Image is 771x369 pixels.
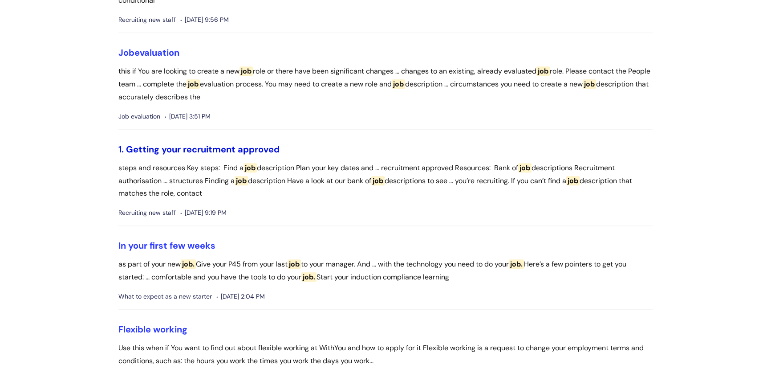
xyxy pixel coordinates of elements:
p: steps and resources Key steps: Find a description Plan your key dates and ... recruitment approve... [118,162,653,200]
span: job [288,259,301,269]
span: job. [181,259,196,269]
a: Flexible working [118,324,187,335]
span: job. [509,259,524,269]
span: job [392,79,405,89]
span: [DATE] 2:04 PM [216,291,265,302]
span: job. [301,272,317,282]
a: Jobevaluation [118,47,179,58]
span: Job evaluation [118,111,160,122]
p: this if You are looking to create a new role or there have been significant changes ... changes t... [118,65,653,103]
span: job [235,176,248,185]
span: [DATE] 9:19 PM [180,207,227,218]
span: [DATE] 3:51 PM [165,111,211,122]
span: job [518,163,532,172]
span: job [536,66,550,76]
p: Use this when if You want to find out about flexible working at WithYou and how to apply for it F... [118,342,653,368]
a: In your first few weeks [118,240,215,251]
span: job [239,66,253,76]
span: job [243,163,257,172]
span: [DATE] 9:56 PM [180,14,229,25]
span: What to expect as a new starter [118,291,212,302]
span: Recruiting new staff [118,14,176,25]
span: Job [118,47,134,58]
span: Recruiting new staff [118,207,176,218]
span: job [187,79,200,89]
span: job [583,79,596,89]
p: as part of your new Give your P45 from your last to your manager. And ... with the technology you... [118,258,653,284]
span: job [371,176,385,185]
a: 1. Getting your recruitment approved [118,143,280,155]
span: job [566,176,580,185]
